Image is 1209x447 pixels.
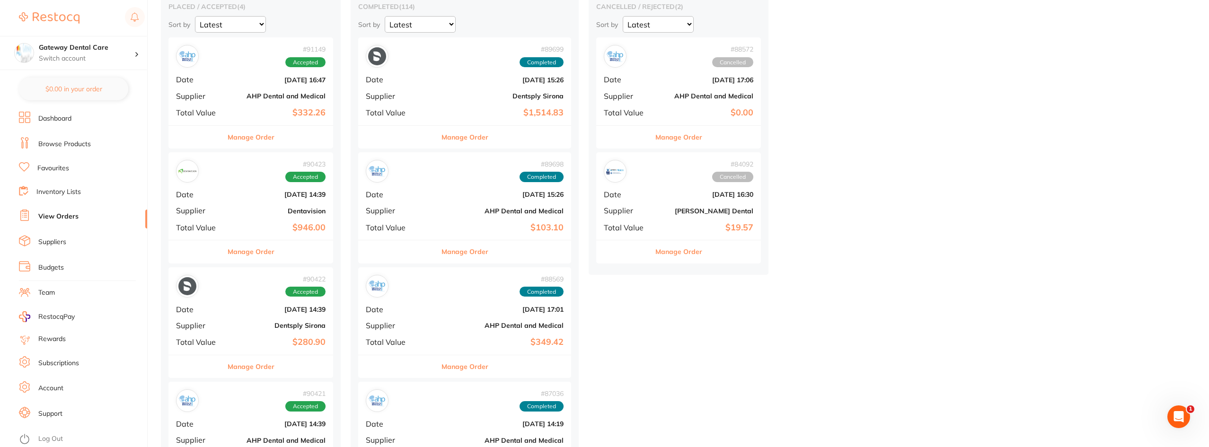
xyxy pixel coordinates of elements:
[38,359,79,368] a: Subscriptions
[659,108,753,118] b: $0.00
[285,275,326,283] span: # 90422
[285,390,326,397] span: # 90421
[437,223,564,233] b: $103.10
[441,126,488,149] button: Manage Order
[178,277,196,295] img: Dentsply Sirona
[368,47,386,65] img: Dentsply Sirona
[38,288,55,298] a: Team
[366,92,429,100] span: Supplier
[368,277,386,295] img: AHP Dental and Medical
[520,275,564,283] span: # 88569
[285,45,326,53] span: # 91149
[437,306,564,313] b: [DATE] 17:01
[437,437,564,444] b: AHP Dental and Medical
[366,338,429,346] span: Total Value
[231,92,326,100] b: AHP Dental and Medical
[520,401,564,412] span: Completed
[231,108,326,118] b: $332.26
[659,207,753,215] b: [PERSON_NAME] Dental
[38,212,79,221] a: View Orders
[38,114,71,123] a: Dashboard
[366,321,429,330] span: Supplier
[231,191,326,198] b: [DATE] 14:39
[231,337,326,347] b: $280.90
[712,172,753,182] span: Cancelled
[176,436,223,444] span: Supplier
[366,305,429,314] span: Date
[437,191,564,198] b: [DATE] 15:26
[15,44,34,62] img: Gateway Dental Care
[366,420,429,428] span: Date
[38,140,91,149] a: Browse Products
[659,92,753,100] b: AHP Dental and Medical
[366,223,429,232] span: Total Value
[176,108,223,117] span: Total Value
[366,436,429,444] span: Supplier
[606,47,624,65] img: AHP Dental and Medical
[437,76,564,84] b: [DATE] 15:26
[176,92,223,100] span: Supplier
[168,267,333,378] div: Dentsply Sirona#90422AcceptedDate[DATE] 14:39SupplierDentsply SironaTotal Value$280.90Manage Order
[38,237,66,247] a: Suppliers
[437,420,564,428] b: [DATE] 14:19
[19,432,144,447] button: Log Out
[520,390,564,397] span: # 87036
[178,162,196,180] img: Dentavision
[285,287,326,297] span: Accepted
[19,12,79,24] img: Restocq Logo
[659,76,753,84] b: [DATE] 17:06
[366,206,429,215] span: Supplier
[596,2,761,11] h2: cancelled / rejected ( 2 )
[520,160,564,168] span: # 89698
[366,75,429,84] span: Date
[178,47,196,65] img: AHP Dental and Medical
[231,420,326,428] b: [DATE] 14:39
[39,43,134,53] h4: Gateway Dental Care
[604,206,651,215] span: Supplier
[1187,405,1194,413] span: 1
[168,2,333,11] h2: placed / accepted ( 4 )
[168,20,190,29] p: Sort by
[19,311,30,322] img: RestocqPay
[19,311,75,322] a: RestocqPay
[38,263,64,272] a: Budgets
[176,338,223,346] span: Total Value
[285,160,326,168] span: # 90423
[441,355,488,378] button: Manage Order
[368,392,386,410] img: AHP Dental and Medical
[604,75,651,84] span: Date
[38,334,66,344] a: Rewards
[231,306,326,313] b: [DATE] 14:39
[231,76,326,84] b: [DATE] 16:47
[437,92,564,100] b: Dentsply Sirona
[176,190,223,199] span: Date
[604,92,651,100] span: Supplier
[604,190,651,199] span: Date
[285,401,326,412] span: Accepted
[38,384,63,393] a: Account
[368,162,386,180] img: AHP Dental and Medical
[38,434,63,444] a: Log Out
[596,20,618,29] p: Sort by
[228,355,274,378] button: Manage Order
[366,108,429,117] span: Total Value
[520,287,564,297] span: Completed
[712,160,753,168] span: # 84092
[178,392,196,410] img: AHP Dental and Medical
[19,78,128,100] button: $0.00 in your order
[520,172,564,182] span: Completed
[520,45,564,53] span: # 89699
[168,152,333,263] div: Dentavision#90423AcceptedDate[DATE] 14:39SupplierDentavisionTotal Value$946.00Manage Order
[231,322,326,329] b: Dentsply Sirona
[228,126,274,149] button: Manage Order
[38,409,62,419] a: Support
[168,37,333,149] div: AHP Dental and Medical#91149AcceptedDate[DATE] 16:47SupplierAHP Dental and MedicalTotal Value$332...
[358,2,571,11] h2: completed ( 114 )
[604,223,651,232] span: Total Value
[366,190,429,199] span: Date
[659,223,753,233] b: $19.57
[1167,405,1190,428] iframe: Intercom live chat
[176,75,223,84] span: Date
[176,206,223,215] span: Supplier
[659,191,753,198] b: [DATE] 16:30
